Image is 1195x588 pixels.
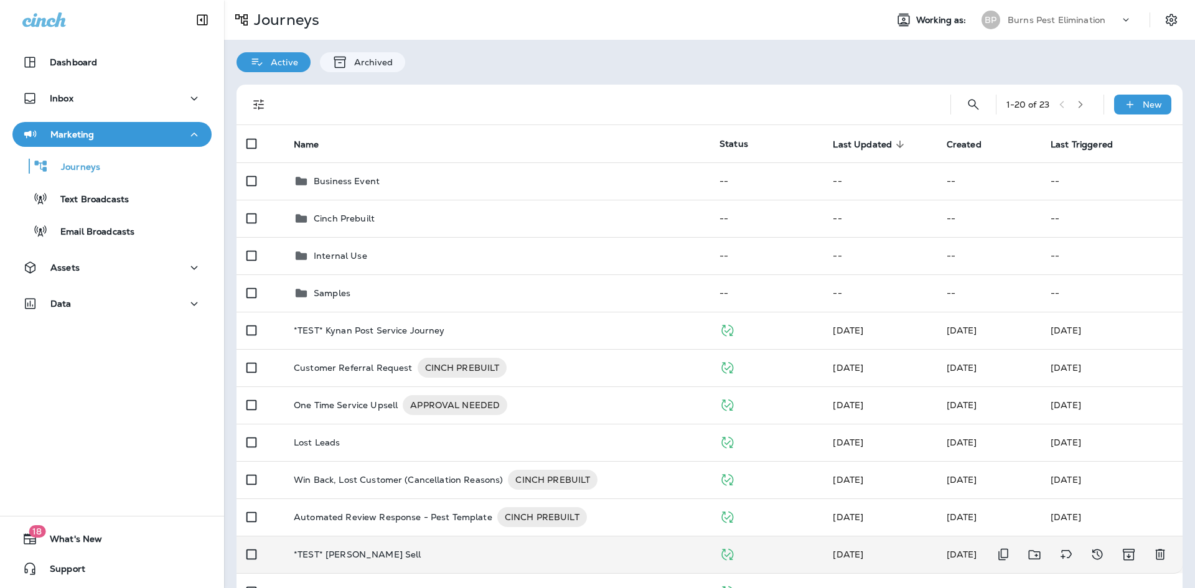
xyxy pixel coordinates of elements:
span: Published [719,398,735,409]
span: Jason Munk [947,399,977,411]
p: Business Event [314,176,380,186]
span: Working as: [916,15,969,26]
p: *TEST* Kynan Post Service Journey [294,325,445,335]
span: Last Triggered [1051,139,1113,150]
td: -- [937,237,1041,274]
td: -- [710,200,823,237]
div: CINCH PREBUILT [497,507,587,527]
div: APPROVAL NEEDED [403,395,507,415]
span: Published [719,510,735,521]
p: Assets [50,263,80,273]
button: Marketing [12,122,212,147]
span: Anthony Olivias [833,362,863,373]
span: Jason Munk [947,362,977,373]
td: [DATE] [1041,424,1183,461]
span: Jason Munk [947,549,977,560]
span: Anthony Olivias [833,511,863,523]
span: Published [719,324,735,335]
p: Marketing [50,129,94,139]
p: Automated Review Response - Pest Template [294,507,492,527]
button: Text Broadcasts [12,185,212,212]
span: Jason Munk [833,474,863,485]
p: Inbox [50,93,73,103]
td: -- [823,237,936,274]
td: -- [937,274,1041,312]
span: Jason Munk [833,437,863,448]
span: Frank Carreno [947,511,977,523]
td: [DATE] [1041,312,1183,349]
span: Anthony Olivias [833,399,863,411]
td: [DATE] [1041,461,1183,498]
td: -- [710,237,823,274]
span: Anthony Olivias [947,474,977,485]
p: One Time Service Upsell [294,395,398,415]
td: [DATE] [1041,349,1183,386]
td: -- [710,162,823,200]
button: Collapse Sidebar [185,7,220,32]
span: What's New [37,534,102,549]
span: Created [947,139,982,150]
button: Support [12,556,212,581]
p: *TEST* [PERSON_NAME] Sell [294,549,421,559]
p: Win Back, Lost Customer (Cancellation Reasons) [294,470,503,490]
td: -- [823,162,936,200]
p: Journeys [49,162,100,174]
button: 18What's New [12,526,212,551]
span: Last Updated [833,139,908,150]
div: CINCH PREBUILT [508,470,597,490]
span: Published [719,548,735,559]
td: -- [823,274,936,312]
span: Anthony Olivias [947,325,977,336]
span: Support [37,564,85,579]
td: -- [937,200,1041,237]
span: Jason Munk [947,437,977,448]
div: CINCH PREBUILT [418,358,507,378]
p: Active [265,57,298,67]
p: Dashboard [50,57,97,67]
div: BP [982,11,1000,29]
p: Lost Leads [294,437,340,447]
td: -- [1041,162,1183,200]
span: Published [719,473,735,484]
p: Cinch Prebuilt [314,213,375,223]
div: 1 - 20 of 23 [1006,100,1049,110]
button: Data [12,291,212,316]
span: Status [719,138,748,149]
button: Search Journeys [961,92,986,117]
span: APPROVAL NEEDED [403,399,507,411]
p: Internal Use [314,251,367,261]
p: Samples [314,288,350,298]
span: Created [947,139,998,150]
button: Filters [246,92,271,117]
p: Customer Referral Request [294,358,413,378]
button: Inbox [12,86,212,111]
button: Assets [12,255,212,280]
button: Add tags [1054,542,1079,567]
p: Journeys [249,11,319,29]
p: Text Broadcasts [48,194,129,206]
td: [DATE] [1041,386,1183,424]
p: Email Broadcasts [48,226,134,238]
span: Anthony Olivias [833,549,863,560]
button: Delete [1148,542,1173,567]
button: Dashboard [12,50,212,75]
p: Archived [348,57,393,67]
td: -- [1041,200,1183,237]
span: Last Updated [833,139,892,150]
button: Settings [1160,9,1183,31]
span: CINCH PREBUILT [508,474,597,486]
td: -- [710,274,823,312]
span: Anthony Olivias [833,325,863,336]
span: CINCH PREBUILT [418,362,507,374]
td: -- [1041,274,1183,312]
span: Name [294,139,335,150]
span: CINCH PREBUILT [497,511,587,523]
td: -- [937,162,1041,200]
span: 18 [29,525,45,538]
p: Data [50,299,72,309]
td: [DATE] [1041,498,1183,536]
span: Last Triggered [1051,139,1129,150]
button: Archive [1116,542,1141,567]
p: New [1143,100,1162,110]
button: Journeys [12,153,212,179]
